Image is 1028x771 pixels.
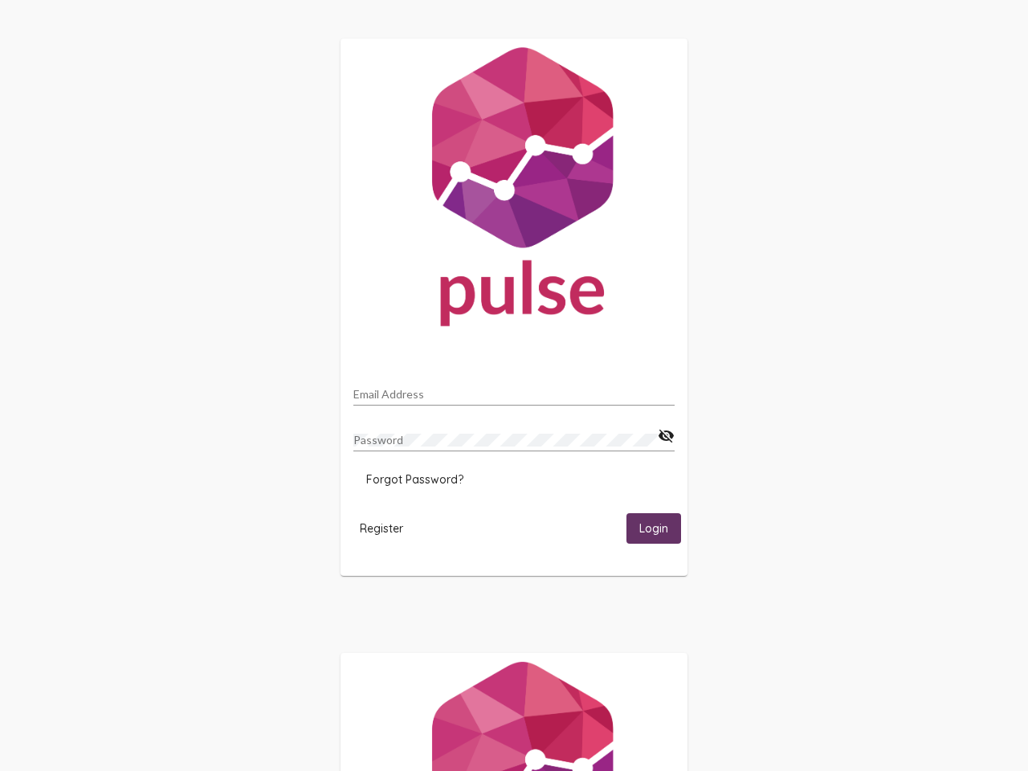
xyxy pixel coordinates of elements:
span: Forgot Password? [366,472,463,487]
button: Register [347,513,416,543]
img: Pulse For Good Logo [341,39,687,342]
button: Forgot Password? [353,465,476,494]
mat-icon: visibility_off [658,426,675,446]
span: Login [639,522,668,536]
button: Login [626,513,681,543]
span: Register [360,521,403,536]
